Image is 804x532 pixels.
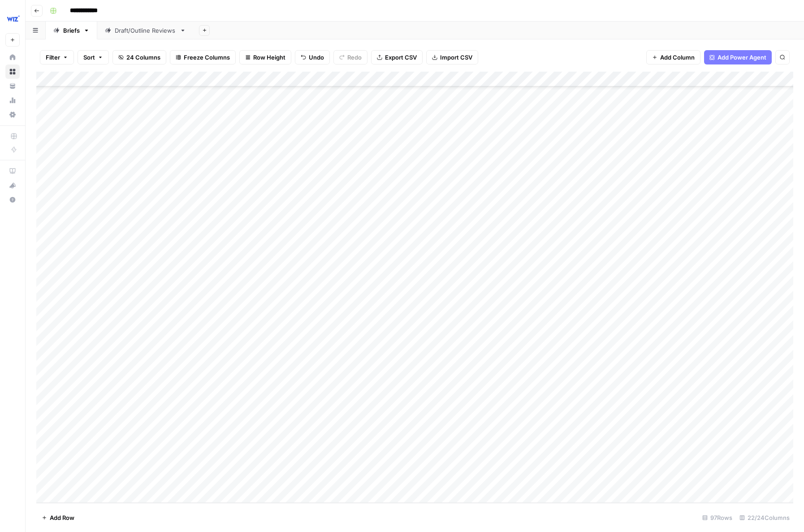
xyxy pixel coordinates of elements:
[660,53,695,62] span: Add Column
[295,50,330,64] button: Undo
[115,26,176,35] div: Draft/Outline Reviews
[5,107,20,122] a: Settings
[736,511,793,525] div: 22/24 Columns
[5,7,20,30] button: Workspace: Wiz
[371,50,423,64] button: Export CSV
[78,50,109,64] button: Sort
[5,178,20,193] button: What's new?
[239,50,291,64] button: Row Height
[5,193,20,207] button: Help + Support
[36,511,80,525] button: Add Row
[699,511,736,525] div: 97 Rows
[6,179,19,192] div: What's new?
[63,26,80,35] div: Briefs
[5,50,20,64] a: Home
[253,53,285,62] span: Row Height
[50,513,74,522] span: Add Row
[170,50,236,64] button: Freeze Columns
[46,53,60,62] span: Filter
[426,50,478,64] button: Import CSV
[126,53,160,62] span: 24 Columns
[440,53,472,62] span: Import CSV
[646,50,700,64] button: Add Column
[112,50,166,64] button: 24 Columns
[309,53,324,62] span: Undo
[5,64,20,79] a: Browse
[5,79,20,93] a: Your Data
[5,93,20,107] a: Usage
[40,50,74,64] button: Filter
[5,10,22,26] img: Wiz Logo
[347,53,362,62] span: Redo
[704,50,772,64] button: Add Power Agent
[718,53,766,62] span: Add Power Agent
[333,50,367,64] button: Redo
[46,21,97,39] a: Briefs
[97,21,194,39] a: Draft/Outline Reviews
[385,53,417,62] span: Export CSV
[5,164,20,178] a: AirOps Academy
[184,53,230,62] span: Freeze Columns
[83,53,95,62] span: Sort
